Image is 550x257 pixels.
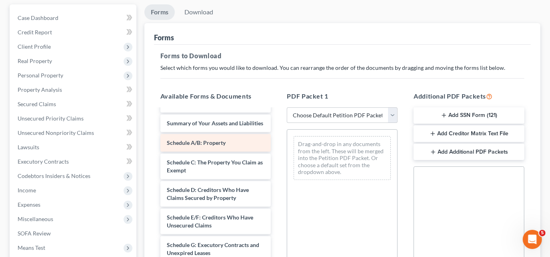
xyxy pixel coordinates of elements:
[523,230,542,249] iframe: Intercom live chat
[160,51,524,61] h5: Forms to Download
[18,29,52,36] span: Credit Report
[154,33,174,42] div: Forms
[414,107,524,124] button: Add SSN Form (121)
[294,136,391,180] div: Drag-and-drop in any documents from the left. These will be merged into the Petition PDF Packet. ...
[287,91,398,101] h5: PDF Packet 1
[414,144,524,160] button: Add Additional PDF Packets
[18,158,69,165] span: Executory Contracts
[167,241,259,256] span: Schedule G: Executory Contracts and Unexpired Leases
[539,230,546,236] span: 5
[144,4,175,20] a: Forms
[11,226,136,241] a: SOFA Review
[18,57,52,64] span: Real Property
[11,83,136,97] a: Property Analysis
[18,129,94,136] span: Unsecured Nonpriority Claims
[11,97,136,111] a: Secured Claims
[18,144,39,150] span: Lawsuits
[18,14,58,21] span: Case Dashboard
[18,187,36,194] span: Income
[11,126,136,140] a: Unsecured Nonpriority Claims
[18,172,90,179] span: Codebtors Insiders & Notices
[11,111,136,126] a: Unsecured Priority Claims
[167,159,263,174] span: Schedule C: The Property You Claim as Exempt
[414,91,524,101] h5: Additional PDF Packets
[160,64,524,72] p: Select which forms you would like to download. You can rearrange the order of the documents by dr...
[18,215,53,222] span: Miscellaneous
[167,139,226,146] span: Schedule A/B: Property
[11,25,136,40] a: Credit Report
[18,230,51,237] span: SOFA Review
[11,140,136,154] a: Lawsuits
[18,115,84,122] span: Unsecured Priority Claims
[11,11,136,25] a: Case Dashboard
[18,72,63,79] span: Personal Property
[167,214,253,229] span: Schedule E/F: Creditors Who Have Unsecured Claims
[167,120,263,127] span: Summary of Your Assets and Liabilities
[160,91,271,101] h5: Available Forms & Documents
[18,86,62,93] span: Property Analysis
[11,154,136,169] a: Executory Contracts
[18,201,40,208] span: Expenses
[18,244,45,251] span: Means Test
[18,101,56,107] span: Secured Claims
[18,43,51,50] span: Client Profile
[178,4,220,20] a: Download
[414,125,524,142] button: Add Creditor Matrix Text File
[167,186,249,201] span: Schedule D: Creditors Who Have Claims Secured by Property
